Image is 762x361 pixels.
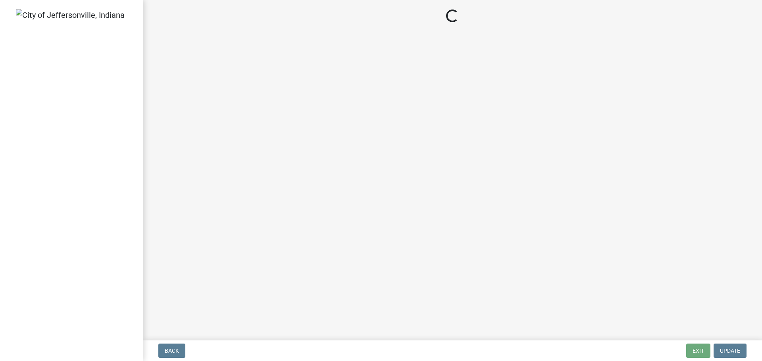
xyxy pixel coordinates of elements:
[714,344,747,358] button: Update
[686,344,710,358] button: Exit
[720,348,740,354] span: Update
[158,344,185,358] button: Back
[165,348,179,354] span: Back
[16,9,125,21] img: City of Jeffersonville, Indiana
